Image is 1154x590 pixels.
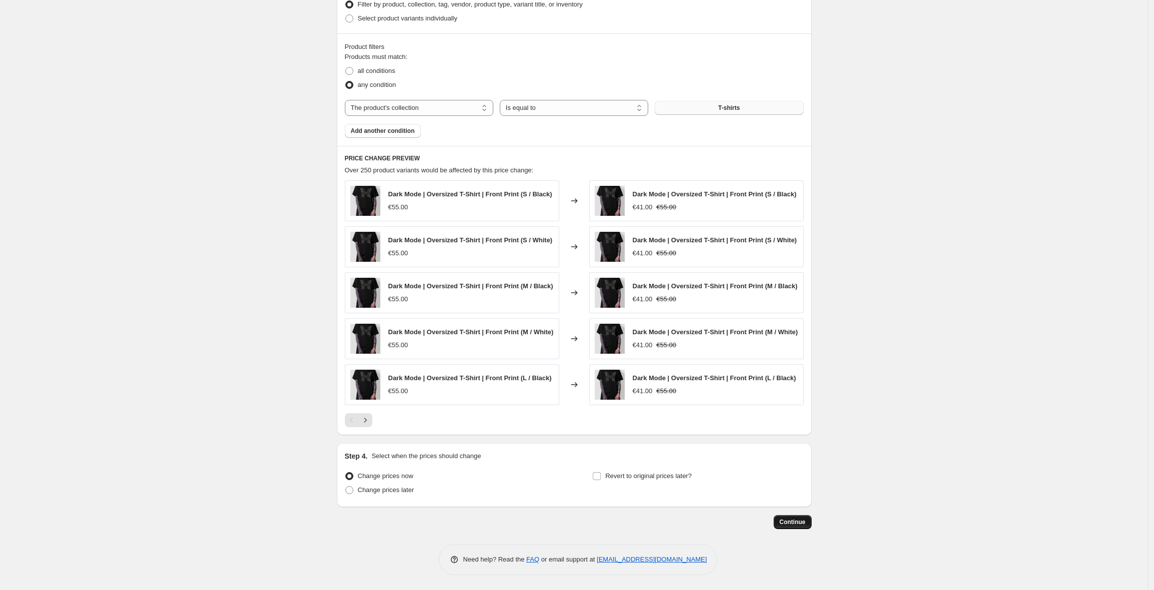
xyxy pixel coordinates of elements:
[595,186,625,216] img: T-Shirt_model_dark_mode2_80x.jpg
[358,472,413,480] span: Change prices now
[345,53,408,60] span: Products must match:
[633,248,653,258] div: €41.00
[350,232,380,262] img: T-Shirt_model_dark_mode2_80x.jpg
[345,42,804,52] div: Product filters
[656,294,676,304] strike: €55.00
[371,451,481,461] p: Select when the prices should change
[597,556,707,563] a: [EMAIL_ADDRESS][DOMAIN_NAME]
[351,127,415,135] span: Add another condition
[595,370,625,400] img: T-Shirt_model_dark_mode2_80x.jpg
[526,556,539,563] a: FAQ
[463,556,527,563] span: Need help? Read the
[350,370,380,400] img: T-Shirt_model_dark_mode2_80x.jpg
[345,124,421,138] button: Add another condition
[345,154,804,162] h6: PRICE CHANGE PREVIEW
[350,324,380,354] img: T-Shirt_model_dark_mode2_80x.jpg
[595,324,625,354] img: T-Shirt_model_dark_mode2_80x.jpg
[656,248,676,258] strike: €55.00
[388,294,408,304] div: €55.00
[656,386,676,396] strike: €55.00
[633,236,797,244] span: Dark Mode | Oversized T-Shirt | Front Print (S / White)
[388,386,408,396] div: €55.00
[633,294,653,304] div: €41.00
[633,282,798,290] span: Dark Mode | Oversized T-Shirt | Front Print (M / Black)
[388,282,553,290] span: Dark Mode | Oversized T-Shirt | Front Print (M / Black)
[388,190,552,198] span: Dark Mode | Oversized T-Shirt | Front Print (S / Black)
[388,248,408,258] div: €55.00
[655,101,803,115] button: T-shirts
[388,374,552,382] span: Dark Mode | Oversized T-Shirt | Front Print (L / Black)
[780,518,806,526] span: Continue
[358,0,583,8] span: Filter by product, collection, tag, vendor, product type, variant title, or inventory
[388,202,408,212] div: €55.00
[345,451,368,461] h2: Step 4.
[633,386,653,396] div: €41.00
[656,340,676,350] strike: €55.00
[388,340,408,350] div: €55.00
[350,278,380,308] img: T-Shirt_model_dark_mode2_80x.jpg
[358,14,457,22] span: Select product variants individually
[605,472,692,480] span: Revert to original prices later?
[345,166,534,174] span: Over 250 product variants would be affected by this price change:
[358,486,414,494] span: Change prices later
[388,328,554,336] span: Dark Mode | Oversized T-Shirt | Front Print (M / White)
[358,67,395,74] span: all conditions
[633,374,796,382] span: Dark Mode | Oversized T-Shirt | Front Print (L / Black)
[718,104,740,112] span: T-shirts
[358,81,396,88] span: any condition
[774,515,812,529] button: Continue
[633,340,653,350] div: €41.00
[388,236,553,244] span: Dark Mode | Oversized T-Shirt | Front Print (S / White)
[595,278,625,308] img: T-Shirt_model_dark_mode2_80x.jpg
[345,413,372,427] nav: Pagination
[656,202,676,212] strike: €55.00
[633,328,798,336] span: Dark Mode | Oversized T-Shirt | Front Print (M / White)
[350,186,380,216] img: T-Shirt_model_dark_mode2_80x.jpg
[595,232,625,262] img: T-Shirt_model_dark_mode2_80x.jpg
[633,190,797,198] span: Dark Mode | Oversized T-Shirt | Front Print (S / Black)
[358,413,372,427] button: Next
[539,556,597,563] span: or email support at
[633,202,653,212] div: €41.00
